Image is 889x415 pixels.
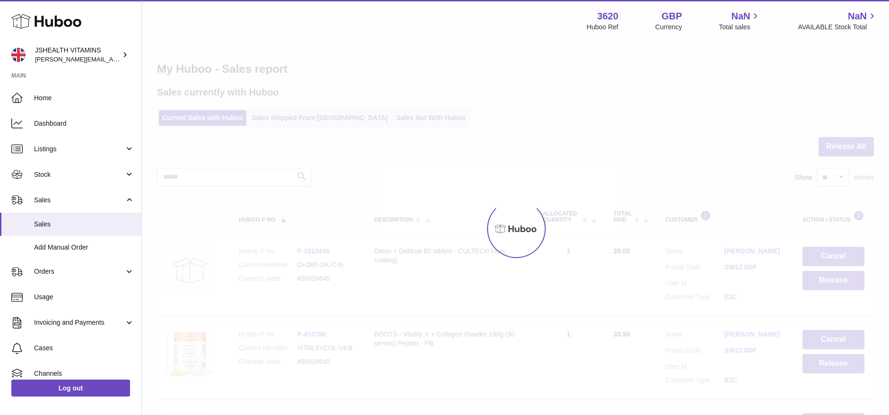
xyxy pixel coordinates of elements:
[34,243,134,252] span: Add Manual Order
[798,23,878,32] span: AVAILABLE Stock Total
[34,344,134,353] span: Cases
[34,145,124,154] span: Listings
[34,170,124,179] span: Stock
[34,196,124,205] span: Sales
[662,10,682,23] strong: GBP
[11,48,26,62] img: francesca@jshealthvitamins.com
[34,267,124,276] span: Orders
[34,94,134,103] span: Home
[719,10,761,32] a: NaN Total sales
[655,23,682,32] div: Currency
[731,10,750,23] span: NaN
[798,10,878,32] a: NaN AVAILABLE Stock Total
[35,55,190,63] span: [PERSON_NAME][EMAIL_ADDRESS][DOMAIN_NAME]
[597,10,619,23] strong: 3620
[34,119,134,128] span: Dashboard
[34,220,134,229] span: Sales
[719,23,761,32] span: Total sales
[34,293,134,302] span: Usage
[848,10,867,23] span: NaN
[587,23,619,32] div: Huboo Ref
[35,46,120,64] div: JSHEALTH VITAMINS
[11,380,130,397] a: Log out
[34,369,134,378] span: Channels
[34,318,124,327] span: Invoicing and Payments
